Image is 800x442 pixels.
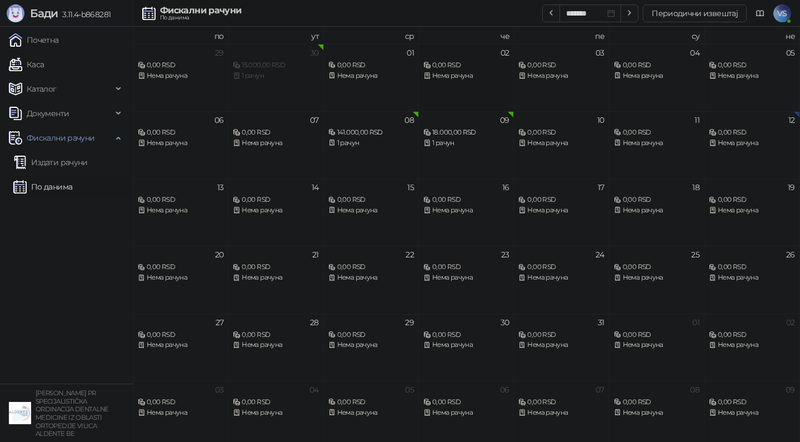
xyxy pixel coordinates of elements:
div: Нема рачуна [138,272,223,283]
div: 0,00 RSD [709,127,794,138]
div: Нема рачуна [614,138,699,148]
div: 09 [786,386,795,394]
div: Нема рачуна [233,205,318,216]
td: 2025-10-11 [609,111,704,178]
div: 12 [788,116,795,124]
td: 2025-10-24 [514,246,609,313]
button: Периодични извештај [643,4,747,22]
div: 26 [786,251,795,259]
td: 2025-10-22 [324,246,419,313]
div: Нема рачуна [518,71,604,81]
div: 25 [691,251,699,259]
div: Нема рачуна [423,272,509,283]
div: Нема рачуна [138,138,223,148]
div: Нема рачуна [328,205,414,216]
div: Нема рачуна [518,408,604,418]
td: 2025-09-30 [228,44,323,111]
div: 11 [694,116,699,124]
div: 19 [788,183,795,191]
div: Нема рачуна [328,272,414,283]
div: Нема рачуна [709,138,794,148]
div: 1 рачун [423,138,509,148]
div: 0,00 RSD [614,330,699,340]
div: Нема рачуна [233,138,318,148]
div: 05 [405,386,414,394]
span: VS [773,4,791,22]
td: 2025-10-16 [419,178,514,246]
div: 29 [405,319,414,326]
div: Нема рачуна [328,71,414,81]
div: 07 [596,386,604,394]
div: 31 [598,319,604,326]
a: Каса [9,53,44,76]
div: Нема рачуна [709,71,794,81]
div: 08 [404,116,414,124]
div: 0,00 RSD [423,60,509,71]
div: 02 [786,319,795,326]
div: 06 [214,116,224,124]
div: Нема рачуна [138,340,223,350]
div: 0,00 RSD [233,262,318,272]
div: 0,00 RSD [423,397,509,408]
div: 14 [312,183,319,191]
th: не [704,27,799,44]
div: 20 [215,251,224,259]
div: 0,00 RSD [518,60,604,71]
div: Нема рачуна [518,340,604,350]
div: 0,00 RSD [614,127,699,138]
div: 0,00 RSD [614,262,699,272]
div: 0,00 RSD [423,262,509,272]
div: 0,00 RSD [328,397,414,408]
img: Logo [7,4,24,22]
div: 1 рачун [328,138,414,148]
div: 0,00 RSD [709,262,794,272]
td: 2025-10-21 [228,246,323,313]
td: 2025-10-09 [419,111,514,178]
div: 01 [407,49,414,57]
div: 03 [215,386,224,394]
td: 2025-10-14 [228,178,323,246]
td: 2025-10-13 [133,178,228,246]
div: 0,00 RSD [709,195,794,205]
div: Нема рачуна [518,272,604,283]
div: 0,00 RSD [138,60,223,71]
span: Бади [30,7,58,20]
div: 0,00 RSD [518,195,604,205]
div: Нема рачуна [709,340,794,350]
div: 0,00 RSD [233,127,318,138]
div: 0,00 RSD [614,60,699,71]
div: Нема рачуна [423,340,509,350]
th: по [133,27,228,44]
small: [PERSON_NAME] PR SPECIJALISTIČKA ORDINACIJA DENTALNE MEDICINE IZ OBLASTI ORTOPEDIJE VILICA ALDENT... [36,389,109,438]
div: 22 [406,251,414,259]
span: Документи [27,102,69,125]
div: 0,00 RSD [138,330,223,340]
div: По данима [160,15,241,21]
div: 24 [596,251,604,259]
th: че [419,27,514,44]
div: 04 [690,49,699,57]
div: 0,00 RSD [138,195,223,205]
div: Нема рачуна [709,205,794,216]
td: 2025-10-20 [133,246,228,313]
div: Фискални рачуни [160,6,241,15]
th: ут [228,27,323,44]
div: Нема рачуна [138,71,223,81]
div: Нема рачуна [614,272,699,283]
a: Издати рачуни [13,151,88,173]
td: 2025-10-12 [704,111,799,178]
span: Каталог [27,78,57,100]
div: 18 [692,183,699,191]
div: 0,00 RSD [614,195,699,205]
td: 2025-10-29 [324,314,419,381]
div: 0,00 RSD [328,262,414,272]
div: Нема рачуна [233,408,318,418]
div: 30 [501,319,509,326]
div: 08 [690,386,699,394]
div: 0,00 RSD [614,397,699,408]
div: 0,00 RSD [518,262,604,272]
div: 30 [310,49,319,57]
td: 2025-10-05 [704,44,799,111]
td: 2025-10-15 [324,178,419,246]
div: Нема рачуна [518,138,604,148]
